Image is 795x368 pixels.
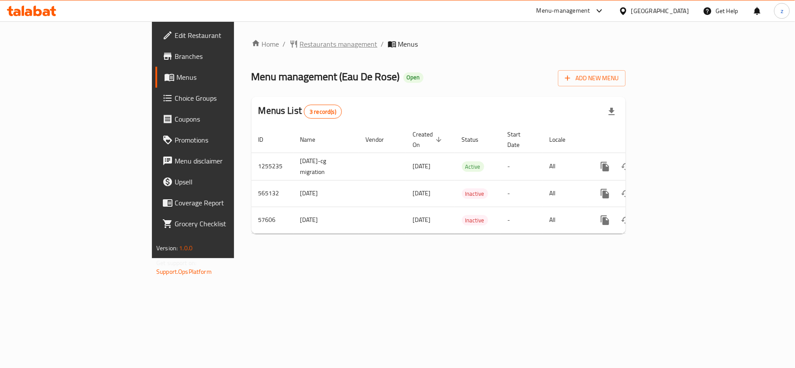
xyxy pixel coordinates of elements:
a: Grocery Checklist [155,213,285,234]
div: Menu-management [537,6,590,16]
div: Export file [601,101,622,122]
a: Coupons [155,109,285,129]
span: Upsell [175,177,278,187]
a: Restaurants management [289,39,378,49]
button: more [595,183,616,204]
span: Menus [398,39,418,49]
a: Branches [155,46,285,67]
span: Menus [176,72,278,82]
div: Inactive [462,215,488,225]
a: Menus [155,67,285,88]
span: Locale [550,134,577,145]
span: Coverage Report [175,198,278,208]
li: / [381,39,384,49]
td: [DATE]-cg migration [293,153,359,180]
button: Add New Menu [558,70,626,86]
span: Vendor [366,134,396,145]
div: Total records count [304,105,342,119]
span: Add New Menu [565,73,619,84]
span: 3 record(s) [304,108,341,116]
span: Grocery Checklist [175,218,278,229]
button: more [595,156,616,177]
td: - [501,153,543,180]
td: All [543,180,588,207]
td: - [501,207,543,233]
td: All [543,153,588,180]
nav: breadcrumb [251,39,626,49]
div: Open [403,72,423,83]
span: Branches [175,51,278,61]
div: Active [462,161,484,172]
span: Start Date [508,129,532,150]
span: Inactive [462,189,488,199]
a: Choice Groups [155,88,285,109]
button: Change Status [616,210,637,231]
span: Get support on: [156,257,196,269]
span: Status [462,134,490,145]
span: [DATE] [413,160,431,172]
span: Restaurants management [300,39,378,49]
button: Change Status [616,183,637,204]
td: [DATE] [293,207,359,233]
div: [GEOGRAPHIC_DATA] [631,6,689,16]
a: Promotions [155,129,285,150]
span: Promotions [175,135,278,145]
td: - [501,180,543,207]
span: Name [300,134,327,145]
td: [DATE] [293,180,359,207]
table: enhanced table [251,126,685,234]
span: 1.0.0 [179,242,193,254]
span: z [781,6,783,16]
span: Created On [413,129,444,150]
a: Edit Restaurant [155,25,285,46]
span: Active [462,162,484,172]
span: [DATE] [413,187,431,199]
span: Menu disclaimer [175,156,278,166]
span: [DATE] [413,214,431,225]
a: Coverage Report [155,192,285,213]
button: Change Status [616,156,637,177]
span: Menu management ( Eau De Rose ) [251,67,400,86]
h2: Menus List [258,104,342,119]
a: Upsell [155,171,285,192]
a: Support.OpsPlatform [156,266,212,277]
a: Menu disclaimer [155,150,285,171]
span: Choice Groups [175,93,278,103]
span: Edit Restaurant [175,30,278,41]
th: Actions [588,126,685,153]
td: All [543,207,588,233]
span: Inactive [462,215,488,225]
span: ID [258,134,275,145]
span: Coupons [175,114,278,124]
span: Open [403,74,423,81]
button: more [595,210,616,231]
span: Version: [156,242,178,254]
